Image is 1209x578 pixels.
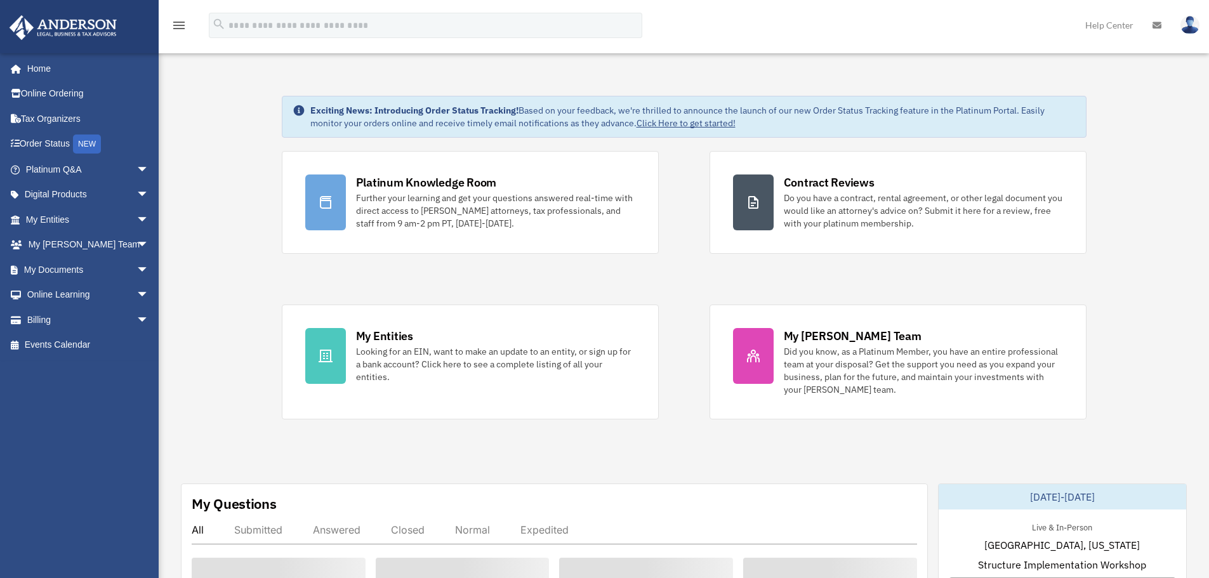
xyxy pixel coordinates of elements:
div: NEW [73,135,101,154]
div: Submitted [234,523,282,536]
div: All [192,523,204,536]
a: Click Here to get started! [637,117,736,129]
div: Normal [455,523,490,536]
div: Live & In-Person [1022,520,1102,533]
a: Events Calendar [9,332,168,358]
a: My [PERSON_NAME] Teamarrow_drop_down [9,232,168,258]
a: Billingarrow_drop_down [9,307,168,332]
span: arrow_drop_down [136,307,162,333]
span: arrow_drop_down [136,182,162,208]
span: arrow_drop_down [136,282,162,308]
div: My [PERSON_NAME] Team [784,328,922,344]
div: Did you know, as a Platinum Member, you have an entire professional team at your disposal? Get th... [784,345,1063,396]
a: Digital Productsarrow_drop_down [9,182,168,207]
img: User Pic [1180,16,1199,34]
div: Contract Reviews [784,174,875,190]
div: Answered [313,523,360,536]
img: Anderson Advisors Platinum Portal [6,15,121,40]
div: [DATE]-[DATE] [939,484,1186,509]
i: search [212,17,226,31]
span: arrow_drop_down [136,232,162,258]
div: Expedited [520,523,569,536]
a: Order StatusNEW [9,131,168,157]
strong: Exciting News: Introducing Order Status Tracking! [310,105,519,116]
a: menu [171,22,187,33]
a: Online Learningarrow_drop_down [9,282,168,308]
span: arrow_drop_down [136,257,162,283]
a: Contract Reviews Do you have a contract, rental agreement, or other legal document you would like... [710,151,1087,254]
a: My Entities Looking for an EIN, want to make an update to an entity, or sign up for a bank accoun... [282,305,659,419]
span: Structure Implementation Workshop [978,557,1146,572]
a: My Documentsarrow_drop_down [9,257,168,282]
a: Home [9,56,162,81]
div: Looking for an EIN, want to make an update to an entity, or sign up for a bank account? Click her... [356,345,635,383]
span: [GEOGRAPHIC_DATA], [US_STATE] [984,537,1140,553]
a: My Entitiesarrow_drop_down [9,207,168,232]
span: arrow_drop_down [136,157,162,183]
a: Platinum Knowledge Room Further your learning and get your questions answered real-time with dire... [282,151,659,254]
a: Tax Organizers [9,106,168,131]
div: My Entities [356,328,413,344]
div: Further your learning and get your questions answered real-time with direct access to [PERSON_NAM... [356,192,635,230]
i: menu [171,18,187,33]
div: Based on your feedback, we're thrilled to announce the launch of our new Order Status Tracking fe... [310,104,1076,129]
div: Platinum Knowledge Room [356,174,497,190]
div: Do you have a contract, rental agreement, or other legal document you would like an attorney's ad... [784,192,1063,230]
a: Online Ordering [9,81,168,107]
span: arrow_drop_down [136,207,162,233]
div: Closed [391,523,425,536]
a: Platinum Q&Aarrow_drop_down [9,157,168,182]
a: My [PERSON_NAME] Team Did you know, as a Platinum Member, you have an entire professional team at... [710,305,1087,419]
div: My Questions [192,494,277,513]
